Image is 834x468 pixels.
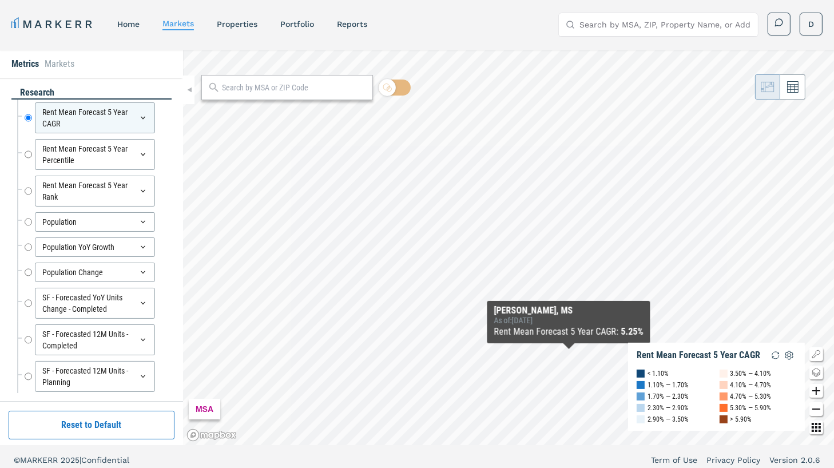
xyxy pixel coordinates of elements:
[648,379,689,391] div: 1.10% — 1.70%
[808,18,814,30] span: D
[730,391,772,402] div: 4.70% — 5.30%
[648,402,689,414] div: 2.30% — 2.90%
[648,391,689,402] div: 1.70% — 2.30%
[579,13,751,36] input: Search by MSA, ZIP, Property Name, or Address
[730,368,772,379] div: 3.50% — 4.10%
[800,13,823,35] button: D
[222,82,367,94] input: Search by MSA or ZIP Code
[183,50,834,445] canvas: Map
[45,57,74,71] li: Markets
[809,347,823,361] button: Show/Hide Legend Map Button
[648,414,689,425] div: 2.90% — 3.50%
[186,429,237,442] a: Mapbox logo
[730,414,752,425] div: > 5.90%
[35,102,155,133] div: Rent Mean Forecast 5 Year CAGR
[337,19,367,29] a: reports
[20,455,61,465] span: MARKERR
[769,454,820,466] a: Version 2.0.6
[769,348,783,362] img: Reload Legend
[637,350,760,361] div: Rent Mean Forecast 5 Year CAGR
[494,306,644,339] div: Map Tooltip Content
[14,455,20,465] span: ©
[494,306,644,316] div: [PERSON_NAME], MS
[35,237,155,257] div: Population YoY Growth
[809,421,823,434] button: Other options map button
[809,366,823,379] button: Change style map button
[280,19,314,29] a: Portfolio
[35,263,155,282] div: Population Change
[217,19,257,29] a: properties
[81,455,129,465] span: Confidential
[11,16,94,32] a: MARKERR
[648,368,669,379] div: < 1.10%
[189,399,220,419] div: MSA
[494,325,644,339] div: Rent Mean Forecast 5 Year CAGR :
[809,402,823,416] button: Zoom out map button
[11,57,39,71] li: Metrics
[9,411,174,439] button: Reset to Default
[35,176,155,207] div: Rent Mean Forecast 5 Year Rank
[494,316,644,325] div: As of : [DATE]
[730,379,772,391] div: 4.10% — 4.70%
[35,212,155,232] div: Population
[35,324,155,355] div: SF - Forecasted 12M Units - Completed
[783,348,796,362] img: Settings
[117,19,140,29] a: home
[11,86,172,100] div: research
[651,454,697,466] a: Term of Use
[35,288,155,319] div: SF - Forecasted YoY Units Change - Completed
[61,455,81,465] span: 2025 |
[35,139,155,170] div: Rent Mean Forecast 5 Year Percentile
[730,402,772,414] div: 5.30% — 5.90%
[809,384,823,398] button: Zoom in map button
[35,361,155,392] div: SF - Forecasted 12M Units - Planning
[706,454,760,466] a: Privacy Policy
[621,326,644,337] b: 5.25%
[162,19,194,28] a: markets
